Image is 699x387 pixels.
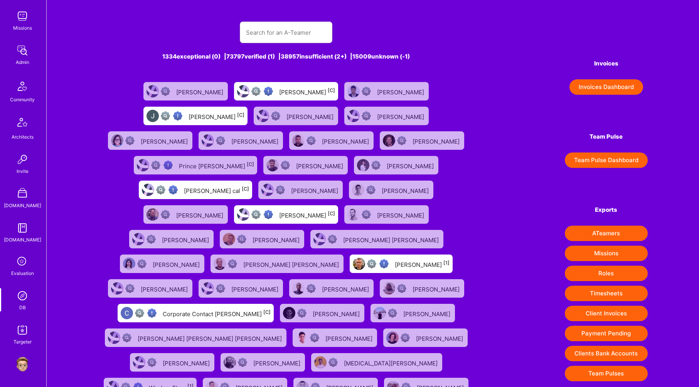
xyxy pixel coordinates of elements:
button: Invoices Dashboard [569,79,643,95]
img: User Avatar [15,357,30,372]
a: User AvatarNot Scrubbed[PERSON_NAME] [140,202,231,227]
img: User Avatar [357,159,369,171]
div: [PERSON_NAME] [162,234,211,244]
div: [PERSON_NAME] [PERSON_NAME] [PERSON_NAME] [138,333,283,343]
img: Not Scrubbed [147,358,157,367]
i: icon SelectionTeam [15,255,30,269]
div: [PERSON_NAME] [413,283,461,293]
div: [PERSON_NAME] [176,86,225,96]
img: Not Scrubbed [310,333,319,342]
div: [PERSON_NAME] [253,357,302,367]
img: Skill Targeter [15,322,30,338]
a: User AvatarNot fully vettedHigh Potential User[PERSON_NAME] cal[C] [136,178,255,202]
img: Not Scrubbed [297,308,307,318]
div: [PERSON_NAME] [313,308,361,318]
img: High Potential User [168,185,178,194]
img: User Avatar [353,258,365,270]
img: User Avatar [147,110,159,122]
img: High Potential User [163,161,173,170]
img: Not Scrubbed [161,87,170,96]
img: High Potential User [264,210,273,219]
div: [PERSON_NAME] [279,86,335,96]
img: User Avatar [292,282,305,295]
div: [PERSON_NAME] [322,136,371,146]
img: Not Scrubbed [362,210,371,219]
div: Corporate Contact [PERSON_NAME] [163,308,271,318]
div: Targeter [13,338,32,346]
button: ATeamers [565,226,648,241]
div: [PERSON_NAME] [231,283,280,293]
img: Not fully vetted [151,161,160,170]
img: User Avatar [121,307,133,319]
div: [PERSON_NAME] [377,86,426,96]
div: [PERSON_NAME] [403,308,452,318]
div: [PERSON_NAME] [291,185,340,195]
img: User Avatar [147,208,159,221]
a: User AvatarNot Scrubbed[PERSON_NAME] [341,202,432,227]
img: Not Scrubbed [307,284,316,293]
img: User Avatar [347,110,360,122]
a: User AvatarNot fully vettedHigh Potential User[PERSON_NAME][C] [231,202,341,227]
div: Missions [13,24,32,32]
div: [PERSON_NAME] [189,111,244,121]
img: User Avatar [137,159,149,171]
img: User Avatar [133,356,145,369]
img: Not Scrubbed [122,333,131,342]
input: Search for an A-Teamer [246,23,326,42]
div: [PERSON_NAME] [387,160,435,170]
img: admin teamwork [15,43,30,58]
img: User Avatar [142,184,154,196]
img: Not Scrubbed [366,185,376,194]
a: User AvatarNot Scrubbed[PERSON_NAME] [277,301,367,325]
div: [PERSON_NAME] [382,185,430,195]
sup: [C] [263,309,271,315]
button: Client Invoices [565,306,648,321]
a: User AvatarNot fully vettedHigh Potential UserCorporate Contact [PERSON_NAME][C] [115,301,277,325]
a: User AvatarNot Scrubbed[PERSON_NAME] [255,178,346,202]
img: User Avatar [313,233,326,245]
a: User AvatarNot Scrubbed[PERSON_NAME] [367,301,458,325]
div: [PERSON_NAME] [377,209,426,219]
a: User AvatarNot Scrubbed[PERSON_NAME] [PERSON_NAME] [PERSON_NAME] [102,325,290,350]
a: User AvatarNot Scrubbed[PERSON_NAME] [380,325,471,350]
img: Not fully vetted [367,259,376,268]
a: User AvatarNot Scrubbed[PERSON_NAME] [105,128,195,153]
img: User Avatar [237,208,249,221]
a: User AvatarNot Scrubbed[PERSON_NAME] [PERSON_NAME] [307,227,446,251]
div: Invite [17,167,29,175]
button: Team Pulses [565,366,648,381]
img: Not Scrubbed [401,333,410,342]
a: User AvatarNot Scrubbed[PERSON_NAME] [346,178,436,202]
div: [PERSON_NAME] [296,160,345,170]
img: User Avatar [257,110,269,122]
a: User Avatar [13,357,32,372]
a: User AvatarNot fully vettedHigh Potential User[PERSON_NAME][1] [347,251,456,276]
img: Not Scrubbed [397,136,406,145]
img: Not Scrubbed [137,259,147,268]
sup: [C] [328,87,335,93]
sup: [C] [328,211,335,216]
img: High Potential User [264,87,273,96]
img: Not Scrubbed [371,161,381,170]
img: Not Scrubbed [161,210,170,219]
sup: [C] [247,161,254,167]
img: teamwork [15,8,30,24]
img: Not fully vetted [156,185,165,194]
img: Not Scrubbed [328,358,338,367]
img: User Avatar [296,332,308,344]
div: [PERSON_NAME] [413,136,461,146]
img: High Potential User [173,111,182,121]
div: [PERSON_NAME] [253,234,301,244]
div: [PERSON_NAME] [395,259,450,269]
button: Missions [565,246,648,261]
h4: Exports [565,206,648,213]
div: Architects [12,133,34,141]
a: User AvatarNot Scrubbed[PERSON_NAME] [117,251,207,276]
img: Not Scrubbed [238,358,247,367]
div: [MEDICAL_DATA][PERSON_NAME] [344,357,439,367]
img: Not Scrubbed [216,136,225,145]
div: [PERSON_NAME] [231,136,280,146]
img: Not fully vetted [161,111,170,121]
a: User AvatarNot Scrubbed[PERSON_NAME] [127,350,217,375]
img: User Avatar [383,134,395,147]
